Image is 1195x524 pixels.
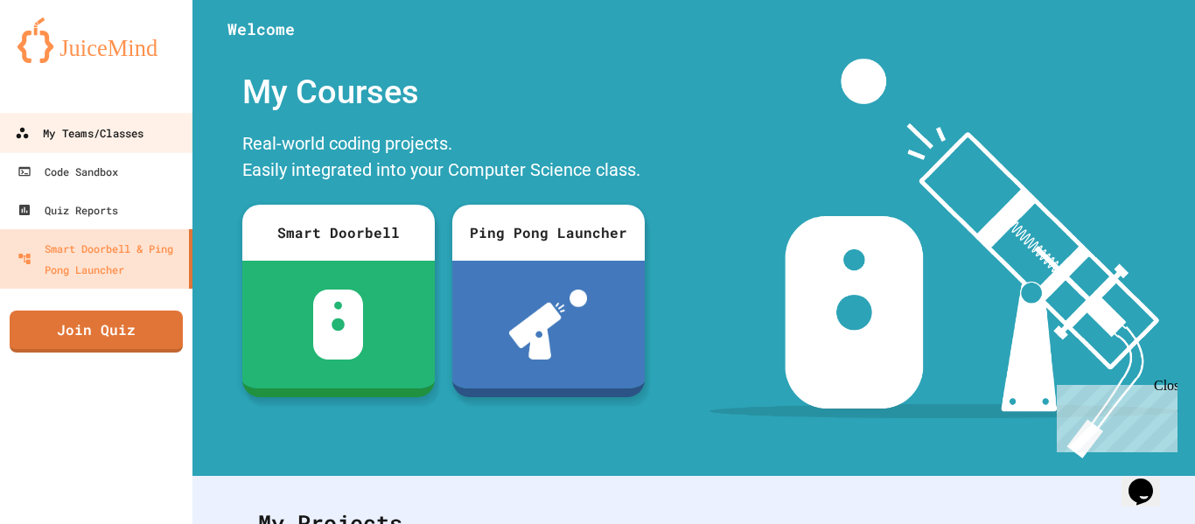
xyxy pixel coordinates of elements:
[242,205,435,261] div: Smart Doorbell
[17,161,118,182] div: Code Sandbox
[1050,378,1178,452] iframe: chat widget
[234,59,653,126] div: My Courses
[17,199,118,220] div: Quiz Reports
[10,311,183,353] a: Join Quiz
[313,290,363,360] img: sdb-white.svg
[709,59,1178,458] img: banner-image-my-projects.png
[17,238,182,280] div: Smart Doorbell & Ping Pong Launcher
[15,122,143,144] div: My Teams/Classes
[452,205,645,261] div: Ping Pong Launcher
[509,290,587,360] img: ppl-with-ball.png
[7,7,121,111] div: Chat with us now!Close
[234,126,653,192] div: Real-world coding projects. Easily integrated into your Computer Science class.
[17,17,175,63] img: logo-orange.svg
[1122,454,1178,507] iframe: chat widget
